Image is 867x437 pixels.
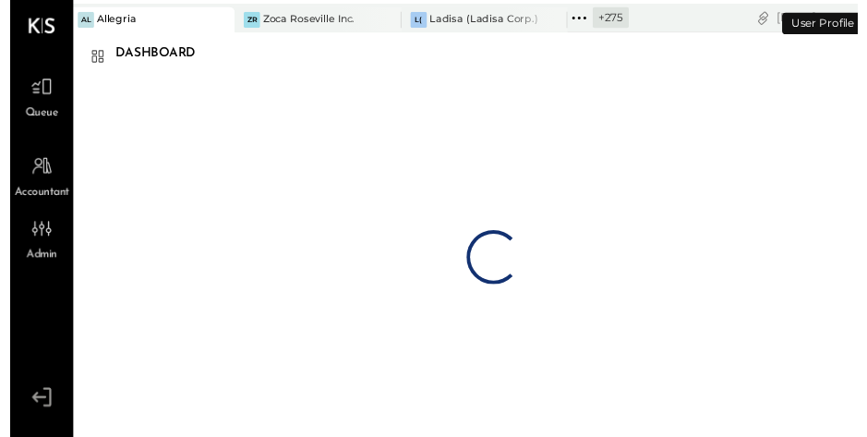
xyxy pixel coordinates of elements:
a: Admin [1,216,64,270]
div: copy link [762,8,780,28]
a: Queue [1,71,64,125]
div: L( [410,12,427,29]
div: Dashboard [108,40,209,69]
div: Ladisa (Ladisa Corp.) - Ignite [429,13,543,28]
span: Accountant [5,189,61,206]
span: Admin [17,253,48,270]
div: Al [69,12,86,29]
div: ZR [239,12,256,29]
span: 7 : 24 [828,9,865,27]
div: + 275 [596,7,633,29]
a: Accountant [1,152,64,206]
span: Queue [16,108,50,125]
div: Zoca Roseville Inc. [259,13,353,28]
div: Allegria [89,13,129,28]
